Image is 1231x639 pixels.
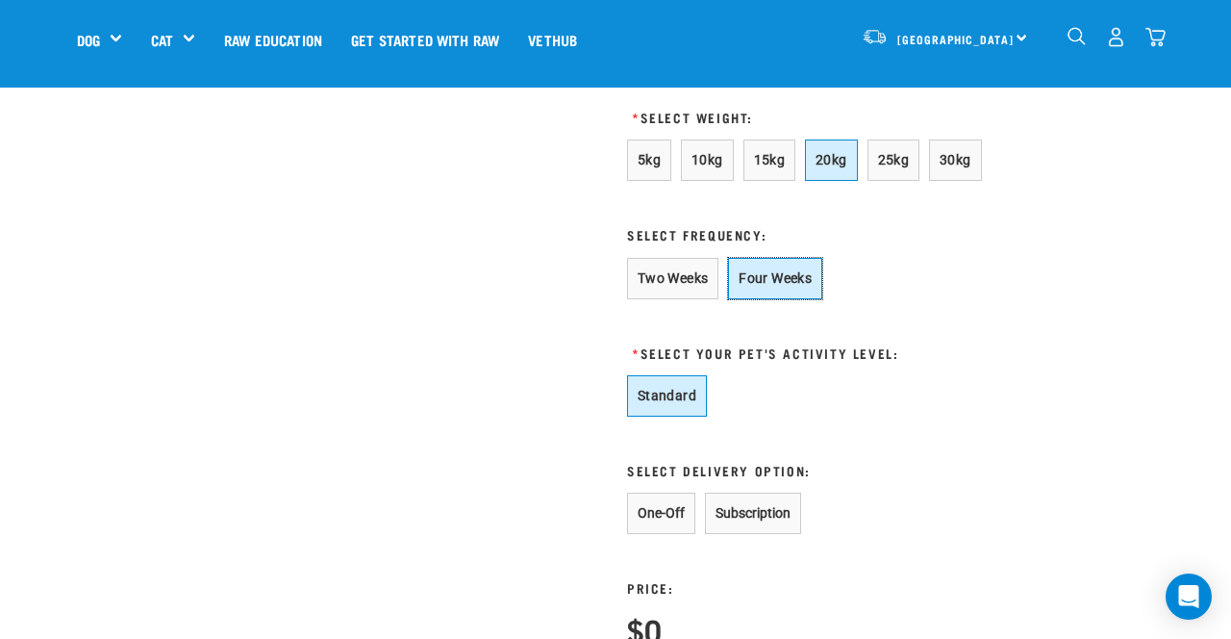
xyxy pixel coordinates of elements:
[743,140,796,181] button: 15kg
[805,140,858,181] button: 20kg
[627,140,671,181] button: 5kg
[627,345,1060,360] h3: Select Your Pet's Activity Level:
[1166,574,1212,620] div: Open Intercom Messenger
[929,140,982,181] button: 30kg
[705,493,801,534] button: Subscription
[77,29,100,51] a: Dog
[691,152,723,167] span: 10kg
[816,152,847,167] span: 20kg
[337,1,514,78] a: Get started with Raw
[867,140,920,181] button: 25kg
[728,258,822,299] button: Four Weeks
[151,29,173,51] a: Cat
[681,140,734,181] button: 10kg
[627,463,1060,477] h3: Select Delivery Option:
[627,258,718,299] button: Two Weeks
[1068,27,1086,45] img: home-icon-1@2x.png
[627,375,707,417] button: Standard
[627,110,1060,124] h3: Select Weight:
[627,580,674,595] h3: Price:
[627,493,695,534] button: One-Off
[878,152,910,167] span: 25kg
[1106,27,1126,47] img: user.png
[210,1,337,78] a: Raw Education
[897,36,1014,42] span: [GEOGRAPHIC_DATA]
[754,152,786,167] span: 15kg
[514,1,591,78] a: Vethub
[627,227,1060,242] h3: Select Frequency:
[940,152,971,167] span: 30kg
[862,28,888,45] img: van-moving.png
[638,152,661,167] span: 5kg
[1145,27,1166,47] img: home-icon@2x.png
